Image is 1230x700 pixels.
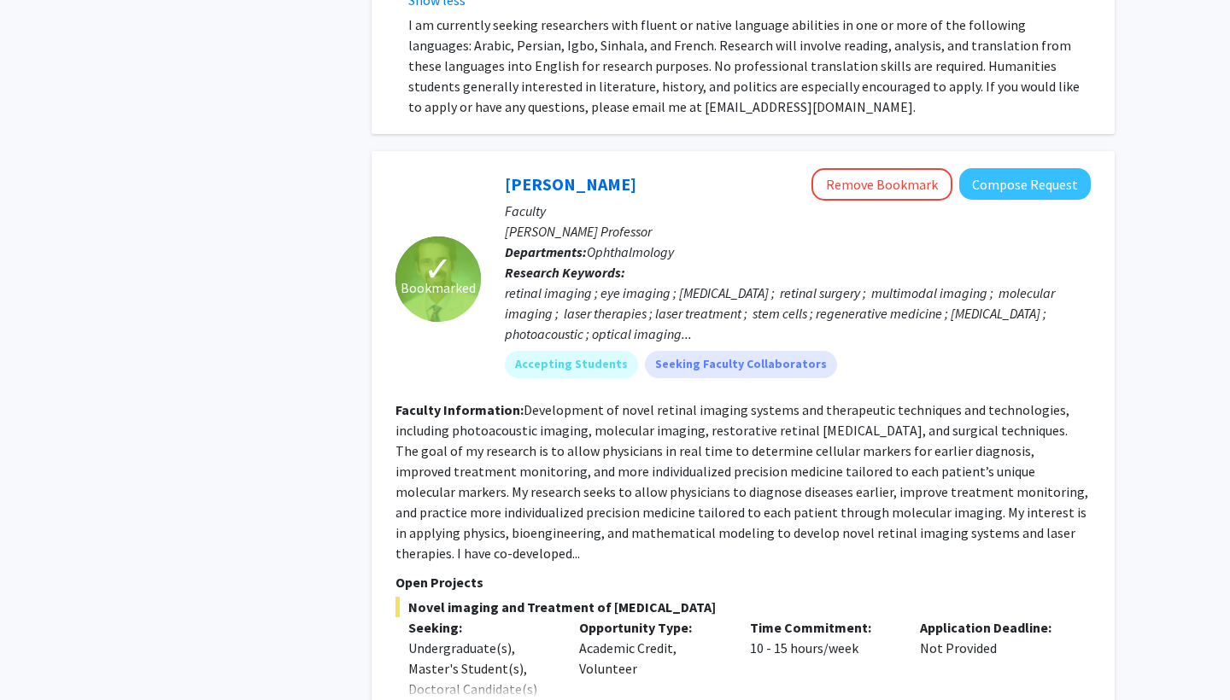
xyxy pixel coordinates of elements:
[13,623,73,687] iframe: Chat
[505,243,587,260] b: Departments:
[395,401,524,418] b: Faculty Information:
[505,173,636,195] a: [PERSON_NAME]
[505,264,625,281] b: Research Keywords:
[395,401,1088,562] fg-read-more: Development of novel retinal imaging systems and therapeutic techniques and technologies, includi...
[408,15,1091,117] p: I am currently seeking researchers with fluent or native language abilities in one or more of the...
[505,351,638,378] mat-chip: Accepting Students
[505,201,1091,221] p: Faculty
[811,168,952,201] button: Remove Bookmark
[401,277,476,298] span: Bookmarked
[395,572,1091,592] p: Open Projects
[920,617,1065,638] p: Application Deadline:
[424,260,453,277] span: ✓
[408,617,553,638] p: Seeking:
[645,351,837,378] mat-chip: Seeking Faculty Collaborators
[587,243,674,260] span: Ophthalmology
[579,617,724,638] p: Opportunity Type:
[750,617,895,638] p: Time Commitment:
[395,597,1091,617] span: Novel imaging and Treatment of [MEDICAL_DATA]
[505,283,1091,344] div: retinal imaging ; eye imaging ; [MEDICAL_DATA] ; retinal surgery ; multimodal imaging ; molecular...
[959,168,1091,200] button: Compose Request to Yannis Paulus
[505,221,1091,242] p: [PERSON_NAME] Professor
